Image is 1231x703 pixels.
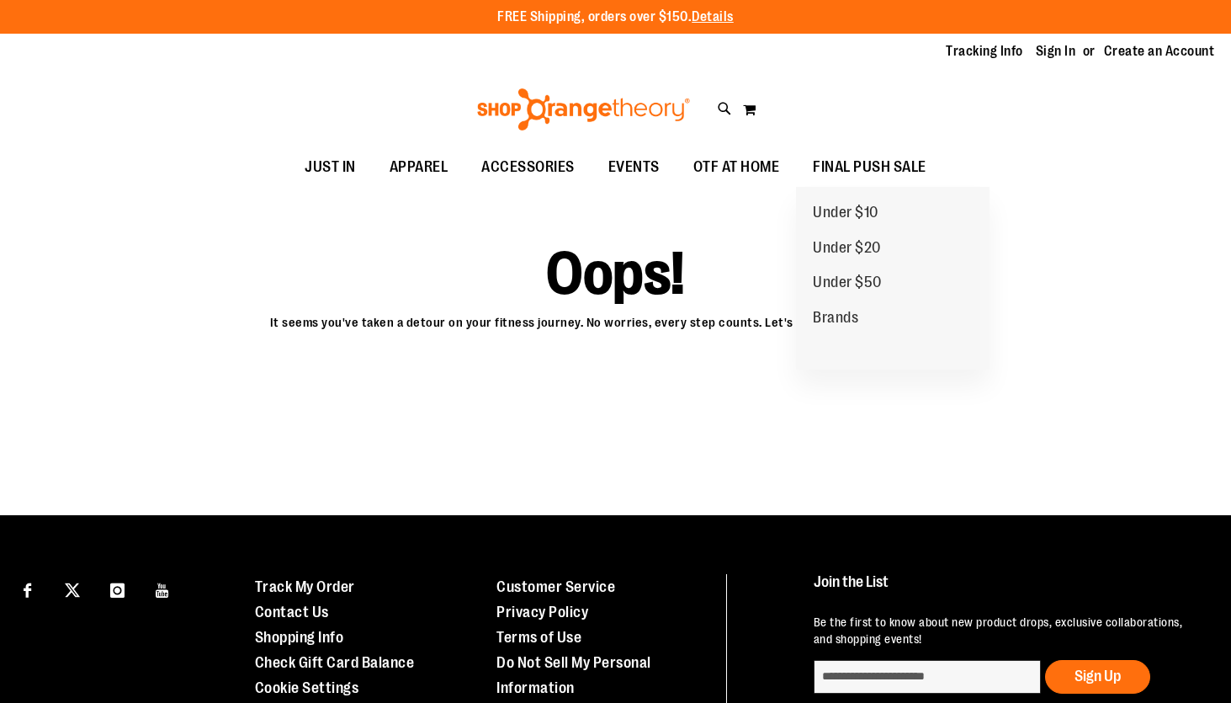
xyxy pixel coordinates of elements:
a: Customer Service [496,578,615,595]
p: Be the first to know about new product drops, exclusive collaborations, and shopping events! [814,614,1199,647]
a: Visit our Youtube page [148,574,178,604]
a: Contact Us [255,604,329,620]
a: Do Not Sell My Personal Information [496,654,651,696]
p: FREE Shipping, orders over $150. [497,8,734,27]
span: Under $10 [813,204,878,225]
a: FINAL PUSH SALE [796,148,943,187]
a: JUST IN [288,148,373,187]
span: EVENTS [608,148,660,186]
a: Shopping Info [255,629,344,646]
span: Under $20 [813,239,881,260]
a: Visit our X page [58,574,88,604]
h4: Join the List [814,574,1199,605]
span: Under $50 [813,274,882,295]
a: Check Gift Card Balance [255,654,415,671]
a: Under $50 [796,265,899,301]
a: Cookie Settings [255,679,359,696]
span: ACCESSORIES [481,148,575,186]
a: Under $20 [796,231,898,266]
a: EVENTS [592,148,677,187]
img: Shop Orangetheory [475,88,692,130]
ul: FINAL PUSH SALE [796,187,990,370]
a: Terms of Use [496,629,581,646]
a: Brands [796,301,875,336]
p: It seems you've taken a detour on your fitness journey. No worries, every step counts. Let's redi... [29,306,1202,332]
span: Brands [813,309,858,330]
button: Sign Up [1045,660,1150,694]
a: OTF AT HOME [677,148,797,187]
a: Sign In [1036,42,1076,61]
a: APPAREL [373,148,465,187]
a: Visit our Instagram page [103,574,132,604]
span: JUST IN [305,148,356,186]
a: ACCESSORIES [464,148,592,187]
img: Twitter [65,583,80,598]
a: Track My Order [255,578,355,595]
a: Create an Account [1104,42,1215,61]
span: FINAL PUSH SALE [813,148,926,186]
a: Privacy Policy [496,604,588,620]
span: Oops! [546,258,685,289]
input: enter email [814,660,1041,694]
span: Sign Up [1074,668,1121,684]
a: Under $10 [796,195,895,231]
a: Tracking Info [946,42,1023,61]
span: APPAREL [390,148,448,186]
span: OTF AT HOME [693,148,780,186]
a: Visit our Facebook page [13,574,42,604]
a: Details [692,9,734,24]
